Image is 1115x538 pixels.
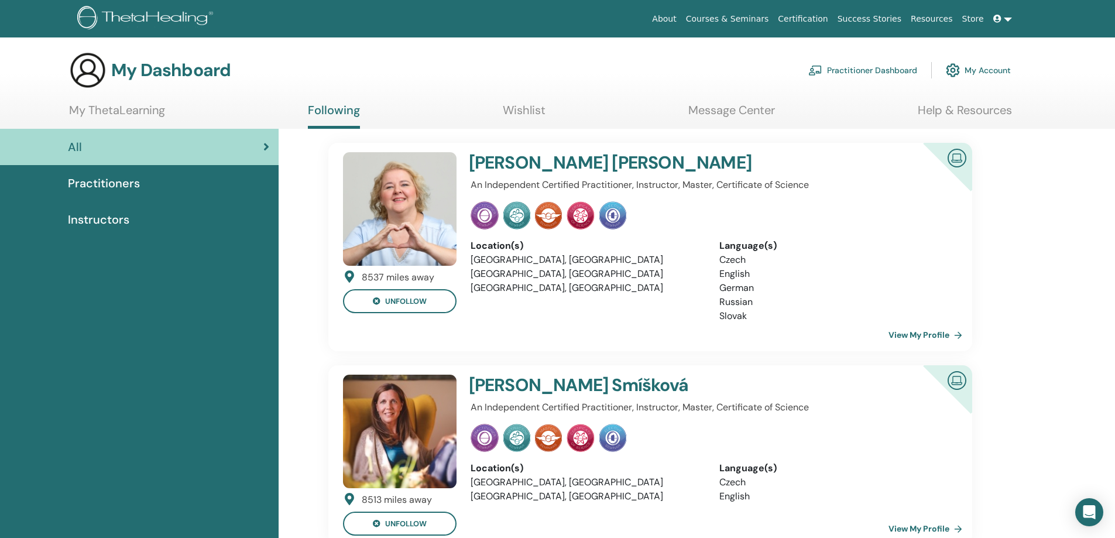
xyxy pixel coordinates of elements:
img: Certified Online Instructor [943,366,971,393]
a: Help & Resources [918,103,1012,126]
img: cog.svg [946,60,960,80]
li: English [719,489,951,503]
li: English [719,267,951,281]
span: Practitioners [68,174,140,192]
a: Store [958,8,989,30]
a: Certification [773,8,832,30]
h4: [PERSON_NAME] [PERSON_NAME] [469,152,869,173]
img: generic-user-icon.jpg [69,52,107,89]
li: Czech [719,475,951,489]
button: unfollow [343,289,457,313]
a: Message Center [688,103,775,126]
a: Wishlist [503,103,546,126]
div: Certified Online Instructor [904,143,972,210]
p: An Independent Certified Practitioner, Instructor, Master, Certificate of Science [471,400,951,414]
a: Success Stories [833,8,906,30]
a: Courses & Seminars [681,8,774,30]
span: All [68,138,82,156]
a: About [647,8,681,30]
div: 8537 miles away [362,270,434,285]
li: German [719,281,951,295]
a: View My Profile [888,323,967,347]
div: 8513 miles away [362,493,432,507]
div: Location(s) [471,461,702,475]
li: [GEOGRAPHIC_DATA], [GEOGRAPHIC_DATA] [471,267,702,281]
li: [GEOGRAPHIC_DATA], [GEOGRAPHIC_DATA] [471,475,702,489]
img: logo.png [77,6,217,32]
li: [GEOGRAPHIC_DATA], [GEOGRAPHIC_DATA] [471,253,702,267]
button: unfollow [343,512,457,536]
span: Instructors [68,211,129,228]
h4: [PERSON_NAME] Smíšková [469,375,869,396]
div: Language(s) [719,239,951,253]
img: default.jpg [343,152,457,266]
p: An Independent Certified Practitioner, Instructor, Master, Certificate of Science [471,178,951,192]
li: Czech [719,253,951,267]
a: Following [308,103,360,129]
a: Resources [906,8,958,30]
img: default.jpg [343,375,457,488]
div: Location(s) [471,239,702,253]
div: Open Intercom Messenger [1075,498,1103,526]
a: Practitioner Dashboard [808,57,917,83]
h3: My Dashboard [111,60,231,81]
a: My Account [946,57,1011,83]
li: [GEOGRAPHIC_DATA], [GEOGRAPHIC_DATA] [471,281,702,295]
div: Language(s) [719,461,951,475]
img: Certified Online Instructor [943,144,971,170]
div: Certified Online Instructor [904,365,972,433]
a: My ThetaLearning [69,103,165,126]
li: Russian [719,295,951,309]
li: [GEOGRAPHIC_DATA], [GEOGRAPHIC_DATA] [471,489,702,503]
img: chalkboard-teacher.svg [808,65,822,76]
li: Slovak [719,309,951,323]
